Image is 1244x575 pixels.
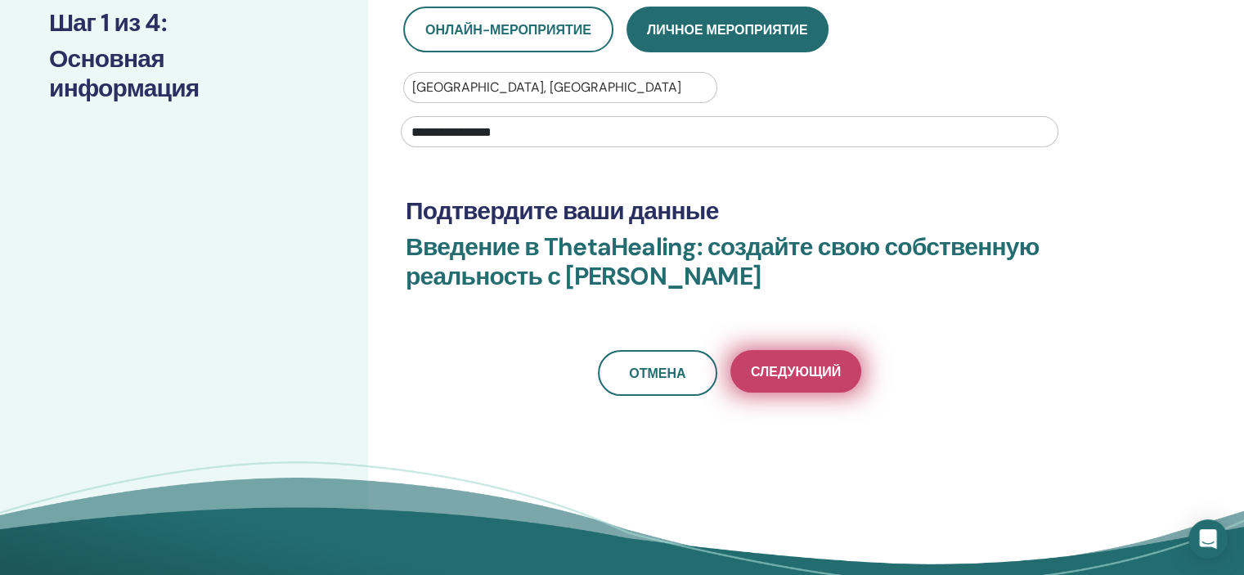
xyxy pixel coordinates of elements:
[425,21,591,38] font: Онлайн-мероприятие
[647,21,808,38] font: Личное мероприятие
[406,231,1039,292] font: Введение в ThetaHealing: создайте свою собственную реальность
[1188,519,1228,559] div: Открытый Интерком Мессенджер
[403,7,613,52] button: Онлайн-мероприятие
[626,7,829,52] button: Личное мероприятие
[598,350,717,396] a: Отмена
[161,7,167,38] font: :
[406,195,718,227] font: Подтвердите ваши данные
[730,350,861,393] button: Следующий
[547,260,560,292] font: с
[751,363,841,380] font: Следующий
[49,43,200,104] font: Основная информация
[629,365,685,382] font: Отмена
[49,7,161,38] font: Шаг 1 из 4
[565,260,761,292] font: [PERSON_NAME]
